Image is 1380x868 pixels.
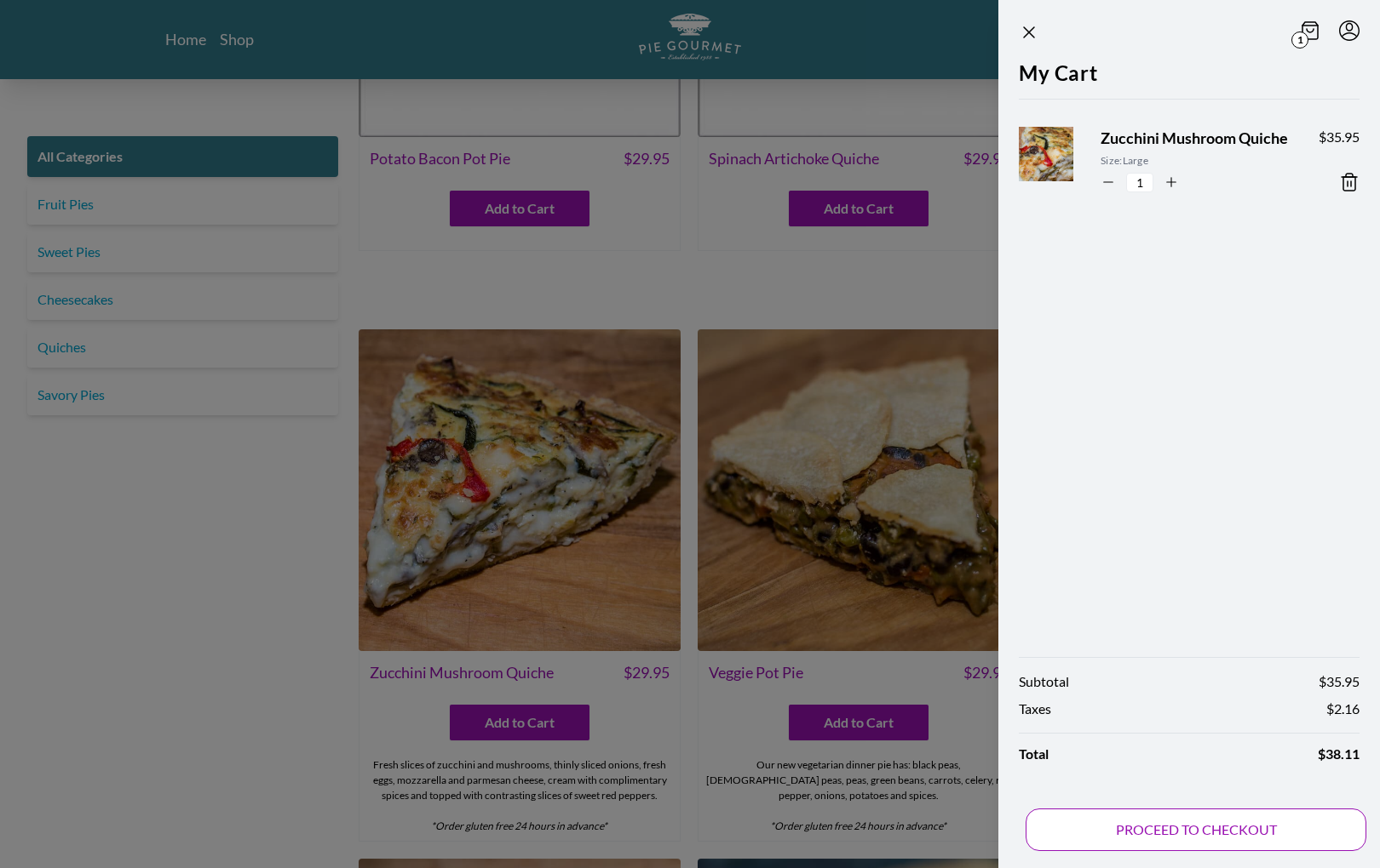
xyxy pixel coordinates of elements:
span: Zucchini Mushroom Quiche [1101,127,1291,150]
img: Product Image [1010,111,1114,214]
span: Size: Large [1101,153,1291,168]
span: $ 35.95 [1319,671,1360,692]
span: Taxes [1019,699,1051,719]
button: Menu [1339,20,1360,41]
span: $ 2.16 [1326,699,1360,719]
span: $ 38.11 [1318,744,1360,764]
span: 1 [1291,31,1308,49]
h2: My Cart [1019,58,1360,99]
button: PROCEED TO CHECKOUT [1026,808,1366,851]
button: Close panel [1019,22,1039,43]
span: Subtotal [1019,671,1069,692]
span: $ 35.95 [1319,127,1360,147]
span: Total [1019,744,1049,764]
